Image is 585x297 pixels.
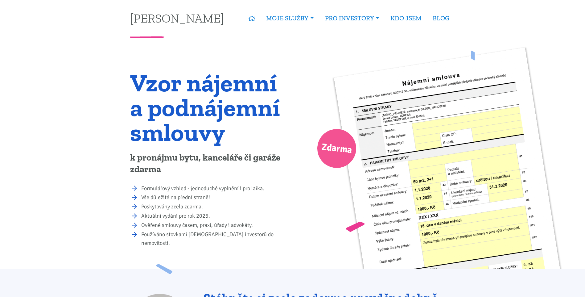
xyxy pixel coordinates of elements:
li: Ověřené smlouvy časem, praxí, úřady i advokáty. [141,221,288,230]
h1: Vzor nájemní a podnájemní smlouvy [130,70,288,144]
li: Používáno stovkami [DEMOGRAPHIC_DATA] investorů do nemovitostí. [141,230,288,248]
a: MOJE SLUŽBY [261,11,319,25]
span: Zdarma [321,139,353,158]
a: KDO JSEM [385,11,427,25]
li: Formulářový vzhled - jednoduché vyplnění i pro laika. [141,184,288,193]
li: Aktuální vydání pro rok 2025. [141,212,288,220]
li: Poskytovány zcela zdarma. [141,203,288,211]
p: k pronájmu bytu, kanceláře či garáže zdarma [130,152,288,175]
a: PRO INVESTORY [319,11,385,25]
a: [PERSON_NAME] [130,12,224,24]
a: BLOG [427,11,455,25]
li: Vše důležité na přední straně! [141,193,288,202]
